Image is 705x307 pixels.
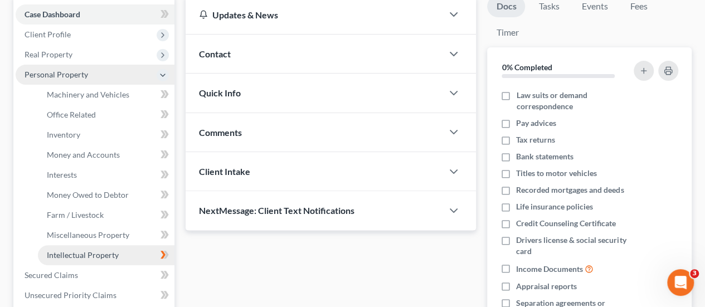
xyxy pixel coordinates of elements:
span: Contact [199,48,231,59]
span: NextMessage: Client Text Notifications [199,205,354,216]
span: Tax returns [516,134,555,145]
a: Machinery and Vehicles [38,85,174,105]
span: Money Owed to Debtor [47,190,129,199]
div: Updates & News [199,9,429,21]
span: Office Related [47,110,96,119]
span: Law suits or demand correspondence [516,90,631,112]
a: Unsecured Priority Claims [16,285,174,305]
a: Miscellaneous Property [38,225,174,245]
a: Interests [38,165,174,185]
span: Drivers license & social security card [516,235,631,257]
strong: 0% Completed [502,62,552,72]
a: Timer [487,22,527,43]
span: Real Property [25,50,72,59]
span: Unsecured Priority Claims [25,290,116,300]
span: Income Documents [516,264,583,275]
span: Appraisal reports [516,281,577,292]
a: Case Dashboard [16,4,174,25]
span: Money and Accounts [47,150,120,159]
span: Machinery and Vehicles [47,90,129,99]
a: Secured Claims [16,265,174,285]
a: Office Related [38,105,174,125]
a: Inventory [38,125,174,145]
span: Bank statements [516,151,573,162]
span: Farm / Livestock [47,210,104,220]
a: Farm / Livestock [38,205,174,225]
span: Credit Counseling Certificate [516,218,616,229]
span: Inventory [47,130,80,139]
a: Money Owed to Debtor [38,185,174,205]
span: Secured Claims [25,270,78,280]
span: Intellectual Property [47,250,119,260]
span: Case Dashboard [25,9,80,19]
span: Life insurance policies [516,201,593,212]
span: Interests [47,170,77,179]
span: 3 [690,269,699,278]
span: Client Intake [199,166,250,177]
span: Titles to motor vehicles [516,168,597,179]
span: Comments [199,127,242,138]
span: Recorded mortgages and deeds [516,184,624,196]
span: Client Profile [25,30,71,39]
span: Quick Info [199,87,241,98]
span: Miscellaneous Property [47,230,129,240]
span: Personal Property [25,70,88,79]
a: Intellectual Property [38,245,174,265]
iframe: Intercom live chat [667,269,694,296]
span: Pay advices [516,118,556,129]
a: Money and Accounts [38,145,174,165]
